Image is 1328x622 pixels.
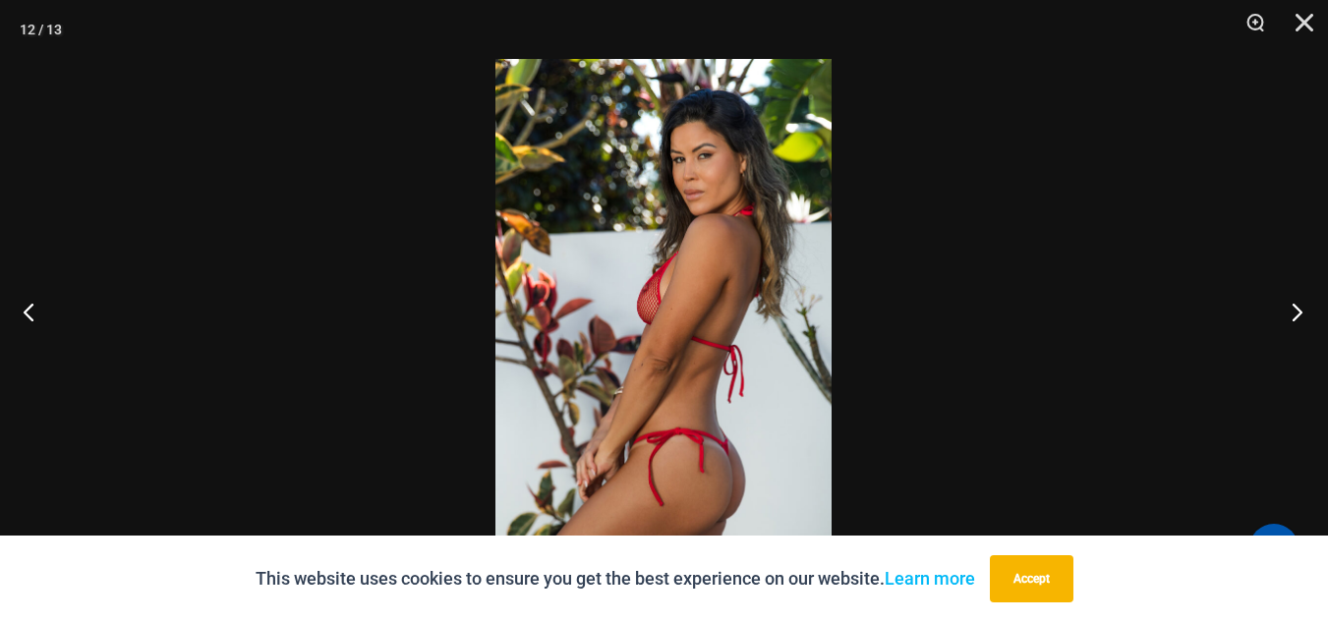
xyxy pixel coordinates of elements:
button: Accept [990,555,1073,602]
p: This website uses cookies to ensure you get the best experience on our website. [256,564,975,594]
img: Summer Storm Red 312 Tri Top 449 Thong 03 [495,59,832,563]
div: 12 / 13 [20,15,62,44]
a: Learn more [885,568,975,589]
button: Next [1254,262,1328,361]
